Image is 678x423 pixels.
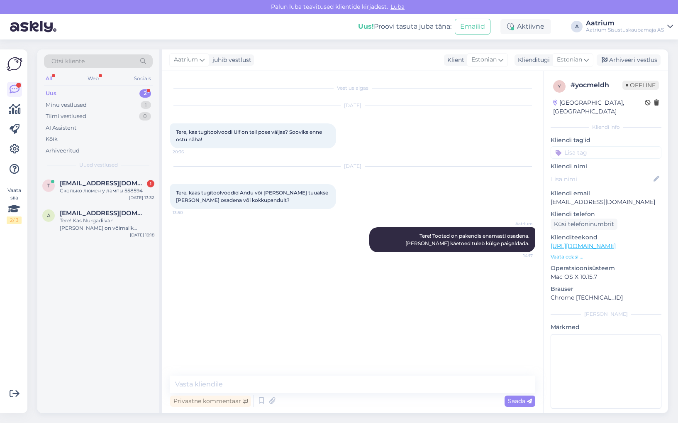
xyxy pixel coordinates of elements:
[129,194,154,201] div: [DATE] 13:32
[130,232,154,238] div: [DATE] 19:18
[508,397,532,405] span: Saada
[557,55,582,64] span: Estonian
[444,56,464,64] div: Klient
[551,210,661,219] p: Kliendi telefon
[358,22,374,30] b: Uus!
[86,73,100,84] div: Web
[176,189,329,203] span: Tere, kaas tugitoolvoodid Andu või [PERSON_NAME] tuuakse [PERSON_NAME] osadena või kokkupandult?
[46,135,58,143] div: Kõik
[551,310,661,318] div: [PERSON_NAME]
[46,101,87,109] div: Minu vestlused
[132,73,153,84] div: Socials
[46,89,56,98] div: Uus
[173,209,204,216] span: 13:50
[60,217,154,232] div: Tere! Kas Nurgadiivan [PERSON_NAME] on võimalik internetist ka teist [PERSON_NAME] materjali tell...
[586,27,664,33] div: Aatrium Sisustuskaubamaja AS
[551,323,661,332] p: Märkmed
[586,20,673,33] a: AatriumAatrium Sisustuskaubamaja AS
[60,180,146,187] span: tosik555@mail.ru
[455,19,490,34] button: Emailid
[60,187,154,194] div: Сколько люмен у лампы 558594
[46,124,76,132] div: AI Assistent
[586,20,664,27] div: Aatrium
[551,123,661,131] div: Kliendi info
[170,102,535,109] div: [DATE]
[551,264,661,273] p: Operatsioonisüsteem
[147,180,154,187] div: 1
[47,182,50,189] span: t
[139,112,151,121] div: 0
[500,19,551,34] div: Aktiivne
[173,149,204,155] span: 20:36
[551,189,661,198] p: Kliendi email
[44,73,54,84] div: All
[46,147,80,155] div: Arhiveeritud
[471,55,497,64] span: Estonian
[174,55,198,64] span: Aatrium
[515,56,550,64] div: Klienditugi
[553,98,645,116] div: [GEOGRAPHIC_DATA], [GEOGRAPHIC_DATA]
[551,175,652,184] input: Lisa nimi
[139,89,151,98] div: 2
[558,83,561,89] span: y
[47,212,51,219] span: a
[551,146,661,159] input: Lisa tag
[502,253,533,259] span: 14:17
[551,242,616,250] a: [URL][DOMAIN_NAME]
[46,112,86,121] div: Tiimi vestlused
[7,216,22,224] div: 2 / 3
[358,22,451,32] div: Proovi tasuta juba täna:
[571,21,583,32] div: A
[551,253,661,261] p: Vaata edasi ...
[551,198,661,207] p: [EMAIL_ADDRESS][DOMAIN_NAME]
[597,54,661,66] div: Arhiveeri vestlus
[141,101,151,109] div: 1
[551,285,661,293] p: Brauser
[7,56,22,72] img: Askly Logo
[551,293,661,302] p: Chrome [TECHNICAL_ID]
[571,80,622,90] div: # yocmeldh
[622,81,659,90] span: Offline
[170,84,535,92] div: Vestlus algas
[551,136,661,145] p: Kliendi tag'id
[7,187,22,224] div: Vaata siia
[51,57,85,66] span: Otsi kliente
[551,233,661,242] p: Klienditeekond
[79,161,118,169] span: Uued vestlused
[209,56,251,64] div: juhib vestlust
[502,221,533,227] span: Aatrium
[176,129,323,143] span: Tere, kas tugitoolvoodi Ulf on teil poes väljas? Sooviks enne ostu näha!
[551,219,617,230] div: Küsi telefoninumbrit
[551,162,661,171] p: Kliendi nimi
[388,3,407,10] span: Luba
[170,162,535,170] div: [DATE]
[60,209,146,217] span: andryilusk@gmail.com
[551,273,661,281] p: Mac OS X 10.15.7
[170,396,251,407] div: Privaatne kommentaar
[405,233,531,246] span: Tere! Tooted on pakendis enamasti osadena. [PERSON_NAME] käetoed tuleb külge paigaldada.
